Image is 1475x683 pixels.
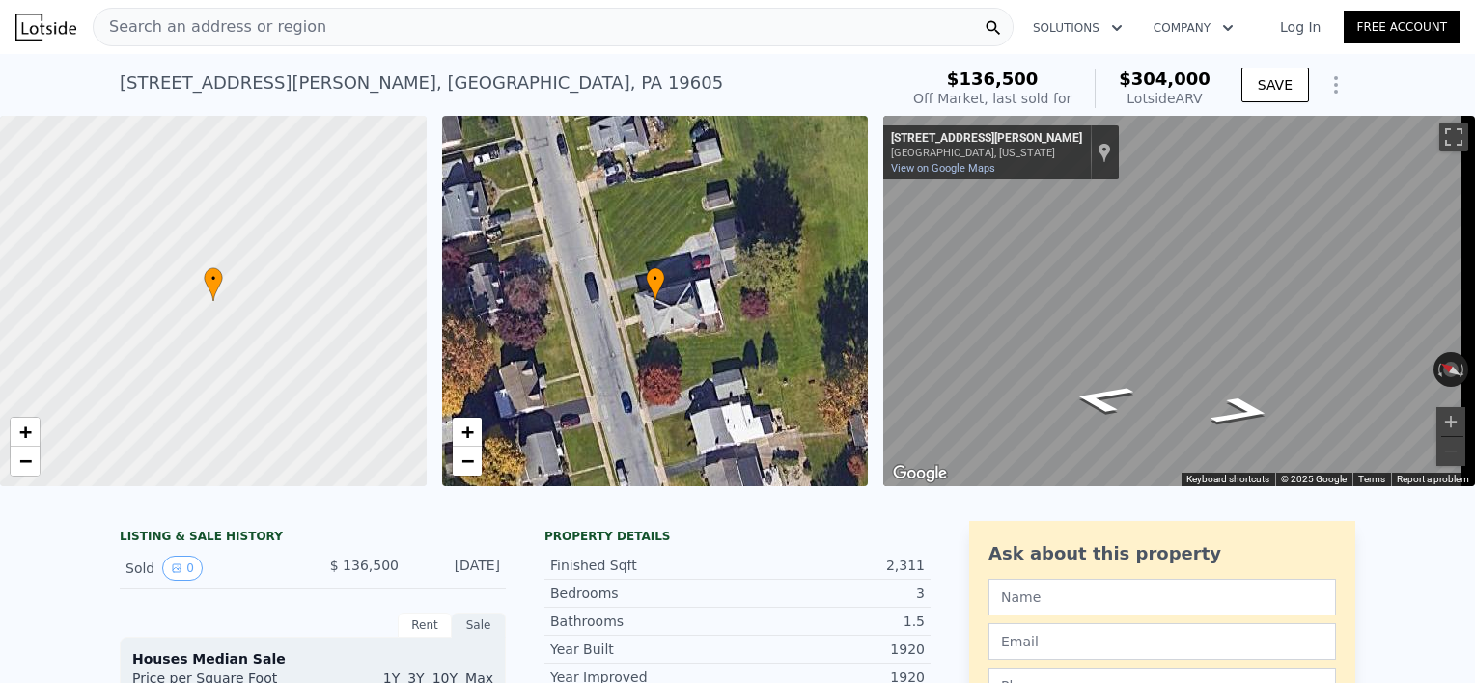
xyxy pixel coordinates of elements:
[1358,474,1385,484] a: Terms
[888,461,952,486] img: Google
[1397,474,1469,484] a: Report a problem
[460,420,473,444] span: +
[1436,407,1465,436] button: Zoom in
[988,540,1336,567] div: Ask about this property
[646,270,665,287] span: •
[550,612,737,631] div: Bathrooms
[204,270,223,287] span: •
[460,449,473,473] span: −
[1459,352,1469,387] button: Rotate clockwise
[1281,474,1347,484] span: © 2025 Google
[1436,437,1465,466] button: Zoom out
[891,162,995,175] a: View on Google Maps
[550,584,737,603] div: Bedrooms
[737,584,925,603] div: 3
[1439,123,1468,151] button: Toggle fullscreen view
[330,558,399,573] span: $ 136,500
[132,649,493,669] div: Houses Median Sale
[550,556,737,575] div: Finished Sqft
[414,556,500,581] div: [DATE]
[120,529,506,548] div: LISTING & SALE HISTORY
[452,613,506,638] div: Sale
[550,640,737,659] div: Year Built
[1017,11,1138,45] button: Solutions
[1138,11,1249,45] button: Company
[19,420,32,444] span: +
[19,449,32,473] span: −
[737,640,925,659] div: 1920
[1119,89,1211,108] div: Lotside ARV
[204,267,223,301] div: •
[94,15,326,39] span: Search an address or region
[11,418,40,447] a: Zoom in
[162,556,203,581] button: View historical data
[1186,473,1269,486] button: Keyboard shortcuts
[891,131,1082,147] div: [STREET_ADDRESS][PERSON_NAME]
[988,579,1336,615] input: Name
[1433,352,1444,387] button: Rotate counterclockwise
[1098,142,1111,163] a: Show location on map
[1119,68,1211,89] span: $304,000
[1317,66,1355,104] button: Show Options
[1241,68,1309,102] button: SAVE
[888,461,952,486] a: Open this area in Google Maps (opens a new window)
[1183,390,1299,432] path: Go South, Raymond St
[125,556,297,581] div: Sold
[544,529,931,544] div: Property details
[737,556,925,575] div: 2,311
[398,613,452,638] div: Rent
[883,116,1475,486] div: Street View
[11,447,40,476] a: Zoom out
[891,147,1082,159] div: [GEOGRAPHIC_DATA], [US_STATE]
[737,612,925,631] div: 1.5
[947,68,1039,89] span: $136,500
[1044,377,1160,420] path: Go North, Raymond St
[883,116,1475,486] div: Map
[1257,17,1344,37] a: Log In
[646,267,665,301] div: •
[120,69,723,96] div: [STREET_ADDRESS][PERSON_NAME] , [GEOGRAPHIC_DATA] , PA 19605
[1344,11,1460,43] a: Free Account
[913,89,1071,108] div: Off Market, last sold for
[1433,354,1470,385] button: Reset the view
[453,418,482,447] a: Zoom in
[453,447,482,476] a: Zoom out
[15,14,76,41] img: Lotside
[988,623,1336,660] input: Email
